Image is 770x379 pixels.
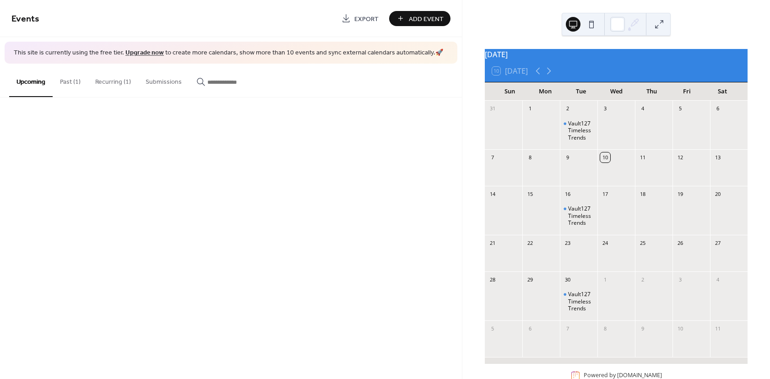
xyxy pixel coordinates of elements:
div: 20 [713,189,723,199]
div: 13 [713,152,723,162]
div: 5 [675,104,685,114]
div: 3 [600,104,610,114]
div: Vault127 Timeless Trends [568,120,594,141]
div: Sun [492,82,527,101]
div: 11 [713,324,723,334]
div: 9 [563,152,573,162]
div: 23 [563,238,573,248]
button: Past (1) [53,64,88,96]
div: 25 [638,238,648,248]
span: Export [354,14,379,24]
div: Vault127 Timeless Trends [568,205,594,227]
div: 4 [713,275,723,285]
div: Wed [598,82,634,101]
div: 15 [525,189,535,199]
button: Upcoming [9,64,53,97]
div: Mon [528,82,563,101]
button: Submissions [138,64,189,96]
div: 7 [488,152,498,162]
div: 24 [600,238,610,248]
div: 2 [638,275,648,285]
div: Vault127 Timeless Trends [560,120,597,141]
div: [DATE] [485,49,748,60]
a: Export [335,11,385,26]
button: Recurring (1) [88,64,138,96]
div: Thu [634,82,669,101]
div: 16 [563,189,573,199]
div: 6 [713,104,723,114]
div: Fri [669,82,705,101]
div: 22 [525,238,535,248]
div: 6 [525,324,535,334]
div: 5 [488,324,498,334]
div: 29 [525,275,535,285]
div: 1 [600,275,610,285]
span: This site is currently using the free tier. to create more calendars, show more than 10 events an... [14,49,443,58]
div: 12 [675,152,685,162]
div: 27 [713,238,723,248]
div: 19 [675,189,685,199]
div: Tue [563,82,598,101]
div: 7 [563,324,573,334]
div: 30 [563,275,573,285]
span: Events [11,10,39,28]
div: 10 [675,324,685,334]
div: 21 [488,238,498,248]
div: 18 [638,189,648,199]
div: 2 [563,104,573,114]
div: 26 [675,238,685,248]
div: Sat [705,82,740,101]
div: Vault127 Timeless Trends [568,291,594,312]
div: 10 [600,152,610,162]
div: 1 [525,104,535,114]
div: 9 [638,324,648,334]
div: 8 [600,324,610,334]
div: 17 [600,189,610,199]
div: 11 [638,152,648,162]
div: 3 [675,275,685,285]
div: 31 [488,104,498,114]
a: Upgrade now [125,47,164,59]
button: Add Event [389,11,450,26]
div: 28 [488,275,498,285]
div: 8 [525,152,535,162]
div: 14 [488,189,498,199]
div: Vault127 Timeless Trends [560,205,597,227]
div: Vault127 Timeless Trends [560,291,597,312]
div: 4 [638,104,648,114]
span: Add Event [409,14,444,24]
